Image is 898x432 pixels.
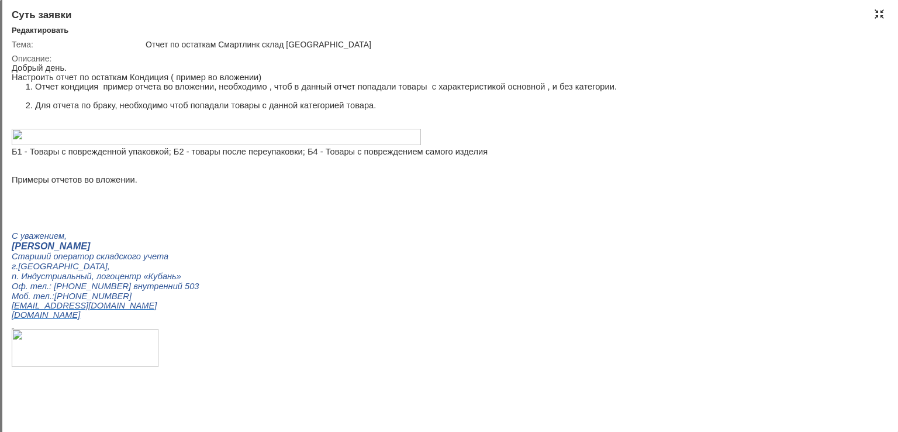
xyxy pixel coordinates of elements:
span: Суть заявки [12,9,71,20]
div: Тема: [12,40,143,49]
div: Редактировать [12,26,68,35]
div: Свернуть (Esc) [875,9,884,19]
div: Отчет по остаткам Смартлинк склад [GEOGRAPHIC_DATA] [146,40,878,49]
li: Для отчета по браку, необходимо чтоб попадали товары с данной категорией товара. [23,37,605,47]
div: Описание: [12,54,880,63]
li: Отчет кондиция пример отчета во вложении, необходимо , чтоб в данный отчет попадали товары с хара... [23,19,605,28]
